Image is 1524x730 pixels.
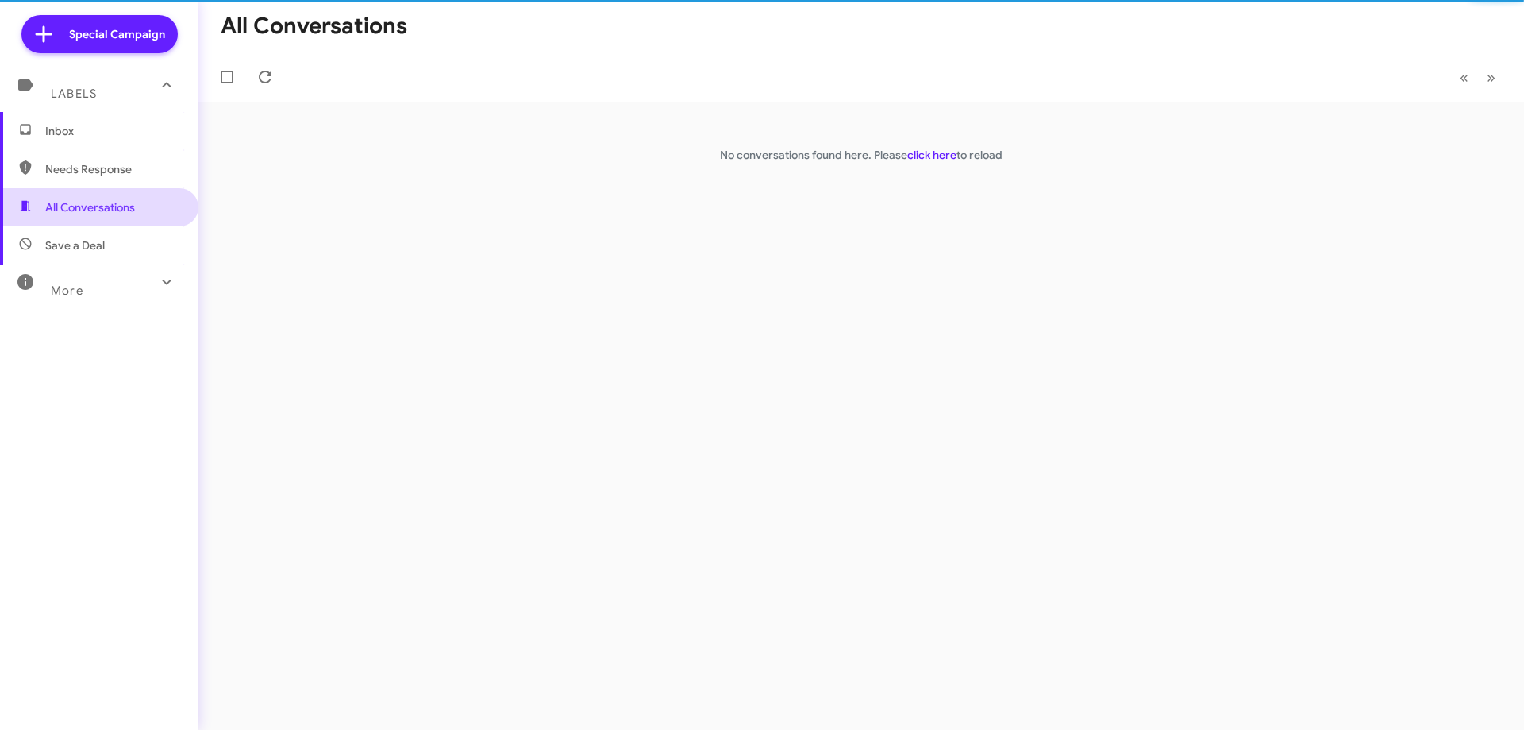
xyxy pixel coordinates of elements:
span: » [1487,68,1495,87]
span: Needs Response [45,161,180,177]
p: No conversations found here. Please to reload [198,147,1524,163]
a: click here [907,148,956,162]
span: Labels [51,87,97,101]
a: Special Campaign [21,15,178,53]
span: More [51,284,83,298]
span: Special Campaign [69,26,165,42]
span: « [1460,68,1468,87]
button: Next [1477,61,1505,94]
nav: Page navigation example [1451,61,1505,94]
span: Save a Deal [45,238,105,253]
button: Previous [1450,61,1478,94]
span: All Conversations [45,199,135,215]
h1: All Conversations [221,14,407,39]
span: Inbox [45,123,180,139]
